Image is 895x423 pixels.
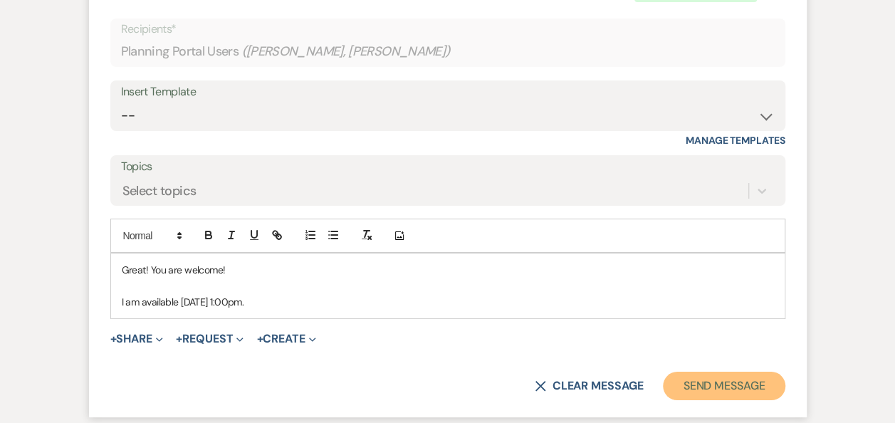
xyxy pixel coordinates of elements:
div: Insert Template [121,82,775,103]
button: Send Message [663,372,785,400]
p: Great! You are welcome! [122,262,774,278]
button: Create [256,333,315,345]
button: Share [110,333,164,345]
label: Topics [121,157,775,177]
span: + [256,333,263,345]
button: Clear message [535,380,643,392]
p: Recipients* [121,20,775,38]
span: + [110,333,117,345]
span: + [176,333,182,345]
span: ( [PERSON_NAME], [PERSON_NAME] ) [241,42,451,61]
div: Select topics [122,182,197,201]
button: Request [176,333,244,345]
div: Planning Portal Users [121,38,775,66]
p: I am available [DATE] 1:00pm. [122,294,774,310]
a: Manage Templates [686,134,785,147]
